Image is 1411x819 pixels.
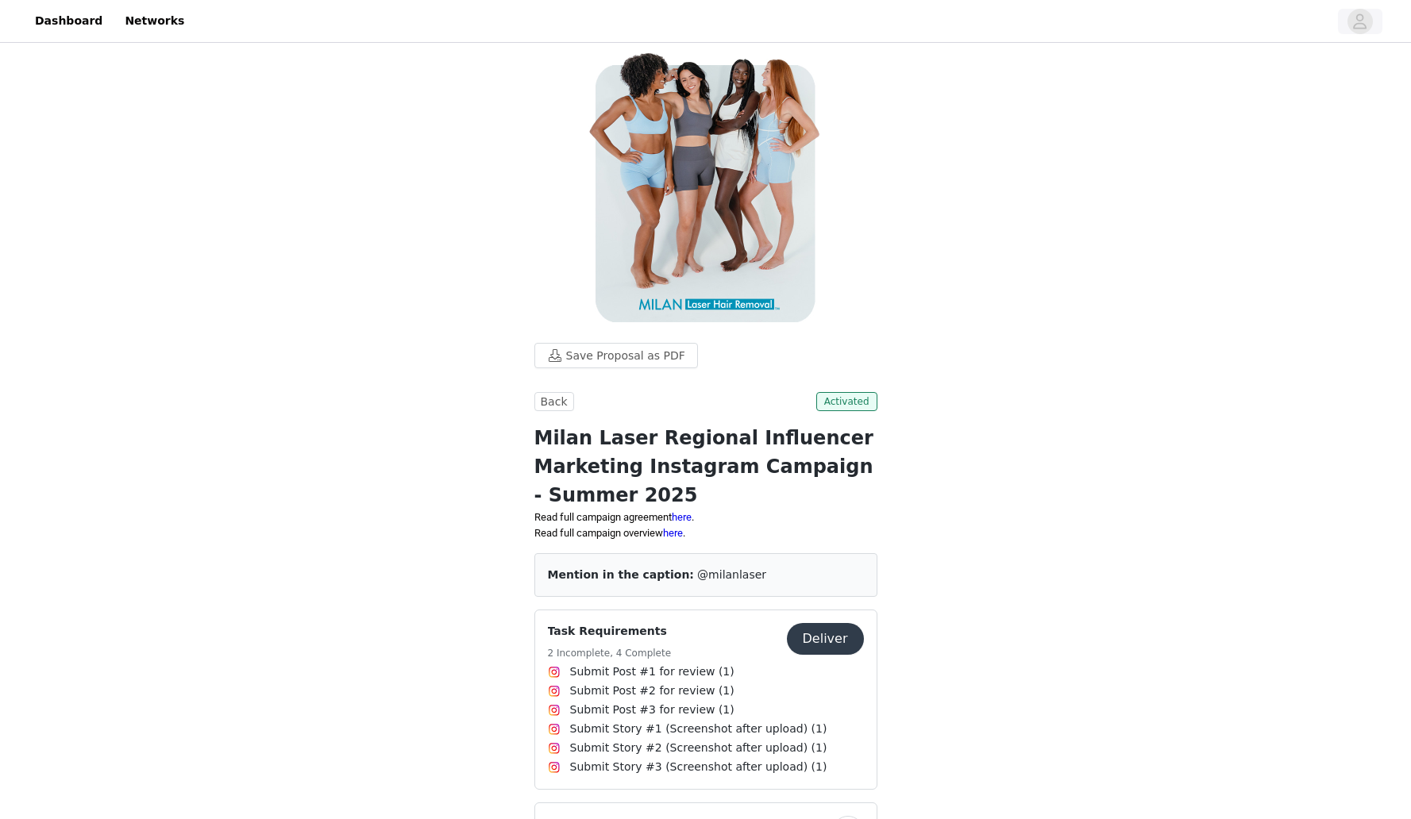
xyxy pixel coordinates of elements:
a: here [672,511,692,523]
img: Instagram Icon [548,723,561,736]
span: Submit Post #3 for review (1) [570,702,734,718]
img: Instagram Icon [548,742,561,755]
span: Submit Post #2 for review (1) [570,682,734,699]
div: avatar [1352,9,1367,34]
button: Back [534,392,574,411]
img: campaign image [515,46,896,332]
button: Deliver [787,623,864,655]
span: Activated [816,392,877,411]
h5: 2 Incomplete, 4 Complete [548,646,672,660]
span: Read full campaign overview . [534,527,685,539]
a: Dashboard [25,3,112,39]
img: Instagram Icon [548,704,561,717]
div: Task Requirements [534,609,877,790]
span: @milanlaser [697,568,766,581]
img: Instagram Icon [548,685,561,698]
span: Mention in the caption: [548,568,694,581]
a: Networks [115,3,194,39]
button: Save Proposal as PDF [534,343,698,368]
h1: Milan Laser Regional Influencer Marketing Instagram Campaign - Summer 2025 [534,424,877,509]
h4: Task Requirements [548,623,672,640]
span: Submit Story #1 (Screenshot after upload) (1) [570,721,827,737]
img: Instagram Icon [548,666,561,679]
img: Instagram Icon [548,761,561,774]
span: Submit Post #1 for review (1) [570,663,734,680]
span: Submit Story #3 (Screenshot after upload) (1) [570,759,827,775]
a: here [663,527,683,539]
span: Submit Story #2 (Screenshot after upload) (1) [570,740,827,756]
span: Read full campaign agreement . [534,511,694,523]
